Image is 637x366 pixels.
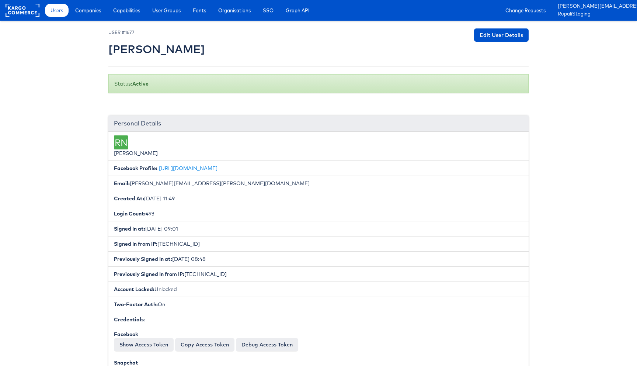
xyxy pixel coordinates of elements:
a: Capabilities [108,4,146,17]
a: Organisations [213,4,256,17]
a: Fonts [187,4,212,17]
a: [PERSON_NAME][EMAIL_ADDRESS][PERSON_NAME][DOMAIN_NAME] [558,3,631,10]
button: Show Access Token [114,338,174,351]
a: User Groups [147,4,186,17]
span: Capabilities [113,7,140,14]
span: Fonts [193,7,206,14]
li: Unlocked [108,282,529,297]
button: Copy Access Token [175,338,234,351]
b: Previously Signed In from IP: [114,271,184,277]
h2: [PERSON_NAME] [108,43,205,55]
b: Created At: [114,195,144,202]
li: [DATE] 11:49 [108,191,529,206]
span: User Groups [152,7,181,14]
span: Graph API [286,7,310,14]
b: Snapchat [114,359,138,366]
b: Two-Factor Auth: [114,301,158,308]
b: Email: [114,180,130,187]
b: Account Locked: [114,286,154,293]
b: Credentials [114,316,144,323]
b: Login Count: [114,210,146,217]
li: [TECHNICAL_ID] [108,236,529,252]
small: USER #1677 [108,30,135,35]
span: SSO [263,7,274,14]
b: Previously Signed In at: [114,256,172,262]
a: Users [45,4,69,17]
b: Signed In at: [114,225,145,232]
a: Graph API [280,4,315,17]
li: 493 [108,206,529,221]
li: [DATE] 09:01 [108,221,529,236]
div: RN [114,135,128,149]
b: Facebook Profile: [114,165,157,172]
a: [URL][DOMAIN_NAME] [159,165,217,172]
div: Status: [108,74,529,93]
a: Edit User Details [474,28,529,42]
li: [TECHNICAL_ID] [108,266,529,282]
a: Companies [70,4,107,17]
b: Active [132,80,149,87]
b: Facebook [114,331,138,338]
div: Personal Details [108,115,529,132]
a: Change Requests [500,4,551,17]
span: Organisations [218,7,251,14]
li: [DATE] 08:48 [108,251,529,267]
a: Debug Access Token [236,338,298,351]
a: SSO [257,4,279,17]
li: On [108,297,529,312]
span: Users [51,7,63,14]
span: Companies [75,7,101,14]
b: Signed In from IP: [114,241,157,247]
li: [PERSON_NAME] [108,132,529,161]
a: RupaliStaging [558,10,631,18]
li: [PERSON_NAME][EMAIL_ADDRESS][PERSON_NAME][DOMAIN_NAME] [108,176,529,191]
